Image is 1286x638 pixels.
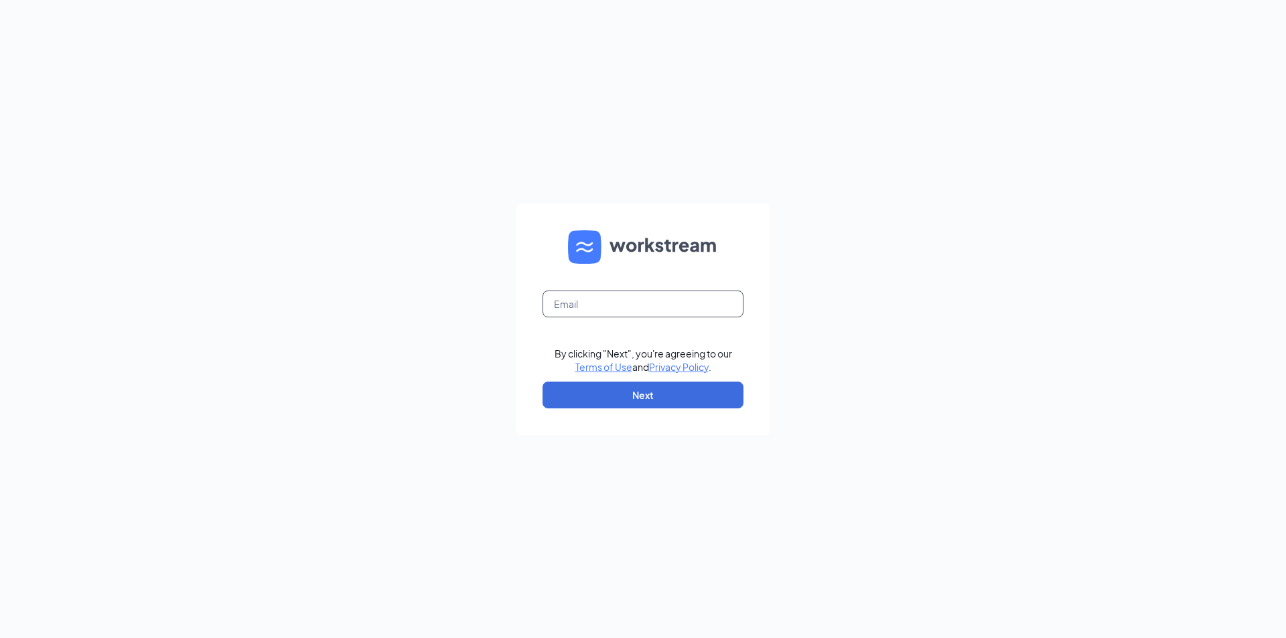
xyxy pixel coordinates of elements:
[543,382,743,408] button: Next
[575,361,632,373] a: Terms of Use
[543,291,743,317] input: Email
[649,361,709,373] a: Privacy Policy
[568,230,718,264] img: WS logo and Workstream text
[555,347,732,374] div: By clicking "Next", you're agreeing to our and .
